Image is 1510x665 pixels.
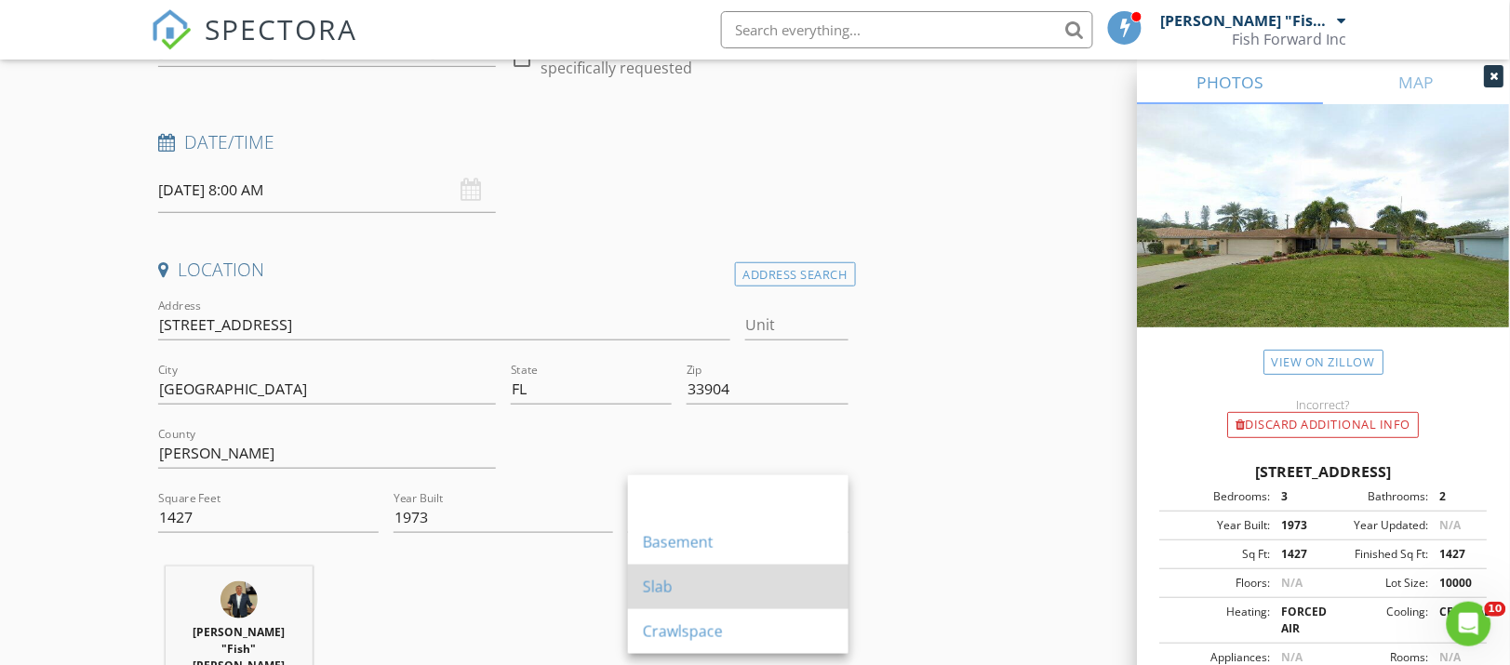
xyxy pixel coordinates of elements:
[1429,546,1482,563] div: 1427
[220,581,258,618] img: img_6439.jpeg
[158,167,496,213] input: Select date
[1324,575,1429,592] div: Lot Size:
[1138,60,1324,104] a: PHOTOS
[1166,546,1271,563] div: Sq Ft:
[643,620,834,643] div: Crawlspace
[1166,575,1271,592] div: Floors:
[1271,488,1324,505] div: 3
[541,40,849,77] label: [PERSON_NAME] "Fish" [PERSON_NAME] specifically requested
[1166,488,1271,505] div: Bedrooms:
[643,531,834,553] div: Basement
[1429,604,1482,637] div: CENTRAL
[1282,575,1303,591] span: N/A
[158,130,848,154] h4: Date/Time
[1166,604,1271,637] div: Heating:
[1324,488,1429,505] div: Bathrooms:
[1138,397,1510,412] div: Incorrect?
[1160,460,1488,483] div: [STREET_ADDRESS]
[1429,575,1482,592] div: 10000
[1138,104,1510,372] img: streetview
[151,9,192,50] img: The Best Home Inspection Software - Spectora
[1271,604,1324,637] div: FORCED AIR
[643,576,834,598] div: Slab
[1233,30,1347,48] div: Fish Forward Inc
[205,9,357,48] span: SPECTORA
[721,11,1093,48] input: Search everything...
[735,262,856,287] div: Address Search
[1271,517,1324,534] div: 1973
[1440,517,1462,533] span: N/A
[1228,412,1420,438] div: Discard Additional info
[1324,517,1429,534] div: Year Updated:
[158,258,848,282] h4: Location
[151,25,357,64] a: SPECTORA
[1440,649,1462,665] span: N/A
[1485,602,1506,617] span: 10
[1166,517,1271,534] div: Year Built:
[1429,488,1482,505] div: 2
[1324,60,1510,104] a: MAP
[1324,604,1429,637] div: Cooling:
[1161,11,1333,30] div: [PERSON_NAME] "Fish" [PERSON_NAME]
[1282,649,1303,665] span: N/A
[1324,546,1429,563] div: Finished Sq Ft:
[1271,546,1324,563] div: 1427
[1447,602,1491,646] iframe: Intercom live chat
[1264,350,1384,375] a: View on Zillow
